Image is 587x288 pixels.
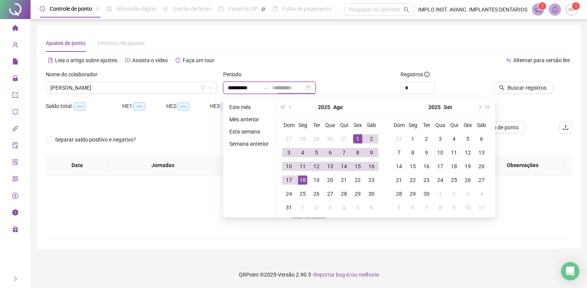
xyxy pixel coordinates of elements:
div: 8 [436,203,445,212]
div: 20 [326,175,335,185]
td: 2025-08-21 [337,173,351,187]
span: Registros [401,70,430,79]
span: user-add [12,38,18,53]
div: 10 [463,203,472,212]
th: Qua [323,118,337,132]
div: 12 [312,162,321,171]
div: 28 [298,134,307,143]
div: 4 [449,134,459,143]
td: 2025-09-08 [406,146,420,159]
td: 2025-09-06 [365,201,378,214]
span: swap-right [263,85,269,91]
span: notification [535,6,542,13]
div: 31 [339,134,349,143]
td: 2025-08-06 [323,146,337,159]
div: 7 [422,203,431,212]
div: 29 [312,134,321,143]
td: 2025-08-20 [323,173,337,187]
td: 2025-08-31 [282,201,296,214]
td: 2025-07-27 [282,132,296,146]
label: Nome do colaborador [46,70,102,79]
td: 2025-08-26 [310,187,323,201]
span: filter [201,85,205,90]
div: 3 [284,148,293,157]
div: 21 [339,175,349,185]
div: 25 [298,189,307,198]
span: search [404,7,409,13]
span: Reportar bug e/ou melhoria [314,272,379,278]
span: book [272,6,278,11]
div: 5 [353,203,362,212]
div: 29 [408,189,417,198]
div: 5 [463,134,472,143]
div: 27 [326,189,335,198]
td: 2025-09-12 [461,146,475,159]
td: 2025-09-16 [420,159,433,173]
span: info-circle [12,206,18,221]
footer: QRPoint © 2025 - 2.90.5 - [31,261,587,288]
div: 13 [477,148,486,157]
td: 2025-09-26 [461,173,475,187]
div: 18 [449,162,459,171]
span: Alternar para versão lite [513,57,570,63]
div: 6 [326,148,335,157]
td: 2025-08-11 [296,159,310,173]
sup: Atualize o seu contato no menu Meus Dados [572,2,580,10]
td: 2025-07-30 [323,132,337,146]
td: 2025-09-19 [461,159,475,173]
span: pushpin [261,7,266,11]
th: Dom [282,118,296,132]
td: 2025-08-23 [365,173,378,187]
td: 2025-10-11 [475,201,488,214]
div: 15 [408,162,417,171]
span: history [175,58,181,63]
div: 12 [463,148,472,157]
div: 4 [477,189,486,198]
button: month panel [333,100,343,115]
div: 3 [463,189,472,198]
td: 2025-08-07 [337,146,351,159]
td: 2025-09-25 [447,173,461,187]
div: 15 [353,162,362,171]
span: Painel do DP [228,6,258,12]
img: 37685 [566,4,577,15]
div: 28 [394,189,404,198]
div: 23 [422,175,431,185]
li: Mês anterior [226,115,272,124]
div: 2 [367,134,376,143]
td: 2025-08-16 [365,159,378,173]
td: 2025-09-01 [296,201,310,214]
div: 10 [284,162,293,171]
button: month panel [444,100,452,115]
span: qrcode [12,172,18,188]
sup: 1 [538,2,546,10]
div: 8 [408,148,417,157]
div: 16 [367,162,376,171]
td: 2025-07-29 [310,132,323,146]
div: 17 [284,175,293,185]
th: Jornadas [109,155,217,176]
th: Ter [310,118,323,132]
div: 30 [326,134,335,143]
button: year panel [318,100,330,115]
div: Open Intercom Messenger [561,262,579,280]
div: 2 [449,189,459,198]
span: bell [551,6,558,13]
td: 2025-08-15 [351,159,365,173]
div: 3 [326,203,335,212]
div: 4 [298,148,307,157]
td: 2025-09-27 [475,173,488,187]
span: right [13,276,18,282]
span: --:-- [221,102,233,111]
td: 2025-08-14 [337,159,351,173]
span: clock-circle [40,6,45,11]
div: 9 [367,148,376,157]
div: 24 [284,189,293,198]
span: Buscar registros [508,84,546,92]
span: file-done [107,6,112,11]
td: 2025-08-05 [310,146,323,159]
li: Semana anterior [226,139,272,148]
td: 2025-08-28 [337,187,351,201]
td: 2025-09-30 [420,187,433,201]
td: 2025-08-03 [282,146,296,159]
